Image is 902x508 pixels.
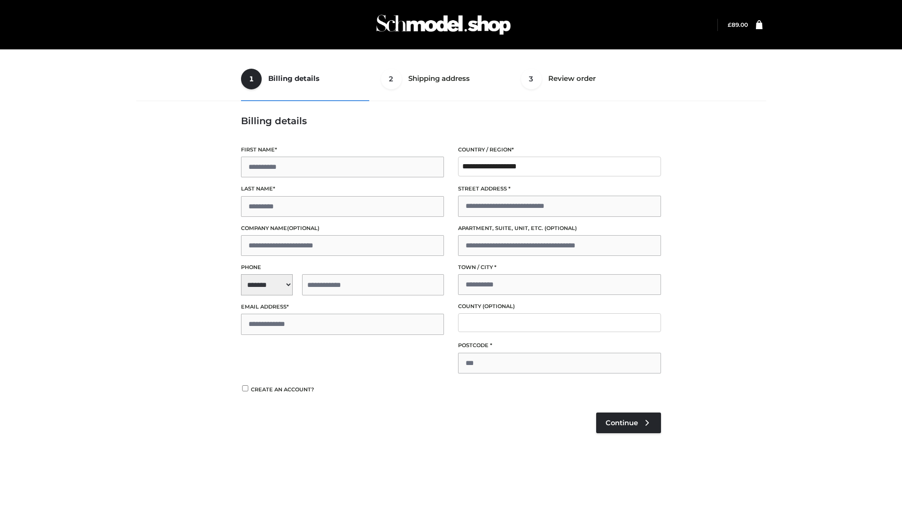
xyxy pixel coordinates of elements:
[373,6,514,43] img: Schmodel Admin 964
[458,184,661,193] label: Street address
[241,385,249,391] input: Create an account?
[458,341,661,350] label: Postcode
[241,145,444,154] label: First name
[596,413,661,433] a: Continue
[241,115,661,127] h3: Billing details
[544,225,577,231] span: (optional)
[458,145,661,154] label: Country / Region
[458,302,661,311] label: County
[458,224,661,233] label: Apartment, suite, unit, etc.
[241,184,444,193] label: Last name
[241,302,444,311] label: Email address
[241,224,444,233] label: Company name
[728,21,748,28] bdi: 89.00
[482,303,515,310] span: (optional)
[458,263,661,272] label: Town / City
[287,225,319,231] span: (optional)
[728,21,748,28] a: £89.00
[241,263,444,272] label: Phone
[251,386,314,393] span: Create an account?
[728,21,731,28] span: £
[606,419,638,427] span: Continue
